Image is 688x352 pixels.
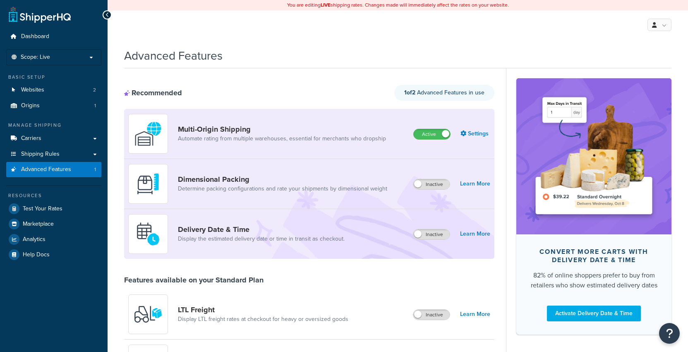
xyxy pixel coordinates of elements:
a: Display LTL freight rates at checkout for heavy or oversized goods [178,315,348,323]
div: Recommended [124,88,182,97]
a: Marketplace [6,217,101,231]
h1: Advanced Features [124,48,223,64]
a: Shipping Rules [6,147,101,162]
a: Determine packing configurations and rate your shipments by dimensional weight [178,185,387,193]
li: Advanced Features [6,162,101,177]
div: Basic Setup [6,74,101,81]
a: Test Your Rates [6,201,101,216]
a: Learn More [460,309,490,320]
div: Resources [6,192,101,199]
b: LIVE [321,1,331,9]
img: DTVBYsAAAAAASUVORK5CYII= [134,169,163,198]
span: 2 [93,87,96,94]
div: Features available on your Standard Plan [124,275,264,284]
span: Shipping Rules [21,151,60,158]
span: Origins [21,102,40,109]
span: Scope: Live [21,54,50,61]
span: Advanced Features [21,166,71,173]
span: Carriers [21,135,41,142]
a: Multi-Origin Shipping [178,125,386,134]
a: Advanced Features1 [6,162,101,177]
a: Help Docs [6,247,101,262]
strong: 1 of 2 [404,88,415,97]
img: y79ZsPf0fXUFUhFXDzUgf+ktZg5F2+ohG75+v3d2s1D9TjoU8PiyCIluIjV41seZevKCRuEjTPPOKHJsQcmKCXGdfprl3L4q7... [134,300,163,329]
span: Advanced Features in use [404,88,484,97]
a: Learn More [460,178,490,190]
a: Settings [460,128,490,140]
label: Inactive [413,310,450,320]
label: Inactive [413,179,450,189]
span: Help Docs [23,251,50,258]
a: Dashboard [6,29,101,44]
span: Analytics [23,236,46,243]
span: Dashboard [21,33,49,40]
img: WatD5o0RtDAAAAAElFTkSuQmCC [134,119,163,148]
li: Origins [6,98,101,113]
img: feature-image-ddt-36eae7f7280da8017bfb280eaccd9c446f90b1fe08728e4019434db127062ab4.png [529,91,659,222]
a: Automate rating from multiple warehouses, essential for merchants who dropship [178,135,386,143]
a: Websites2 [6,82,101,98]
button: Open Resource Center [659,323,680,344]
span: Test Your Rates [23,205,62,212]
span: 1 [94,166,96,173]
label: Inactive [413,229,450,239]
a: Carriers [6,131,101,146]
a: Delivery Date & Time [178,225,345,234]
a: Analytics [6,232,101,247]
a: LTL Freight [178,305,348,314]
span: Websites [21,87,44,94]
div: Manage Shipping [6,122,101,129]
a: Origins1 [6,98,101,113]
span: 1 [94,102,96,109]
label: Active [414,129,450,139]
a: Learn More [460,228,490,240]
img: gfkeb5ejjkALwAAAABJRU5ErkJggg== [134,219,163,248]
div: 82% of online shoppers prefer to buy from retailers who show estimated delivery dates [530,270,658,290]
a: Dimensional Packing [178,175,387,184]
span: Marketplace [23,221,54,228]
li: Websites [6,82,101,98]
a: Display the estimated delivery date or time in transit as checkout. [178,235,345,243]
a: Activate Delivery Date & Time [547,306,641,321]
div: Convert more carts with delivery date & time [530,248,658,264]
